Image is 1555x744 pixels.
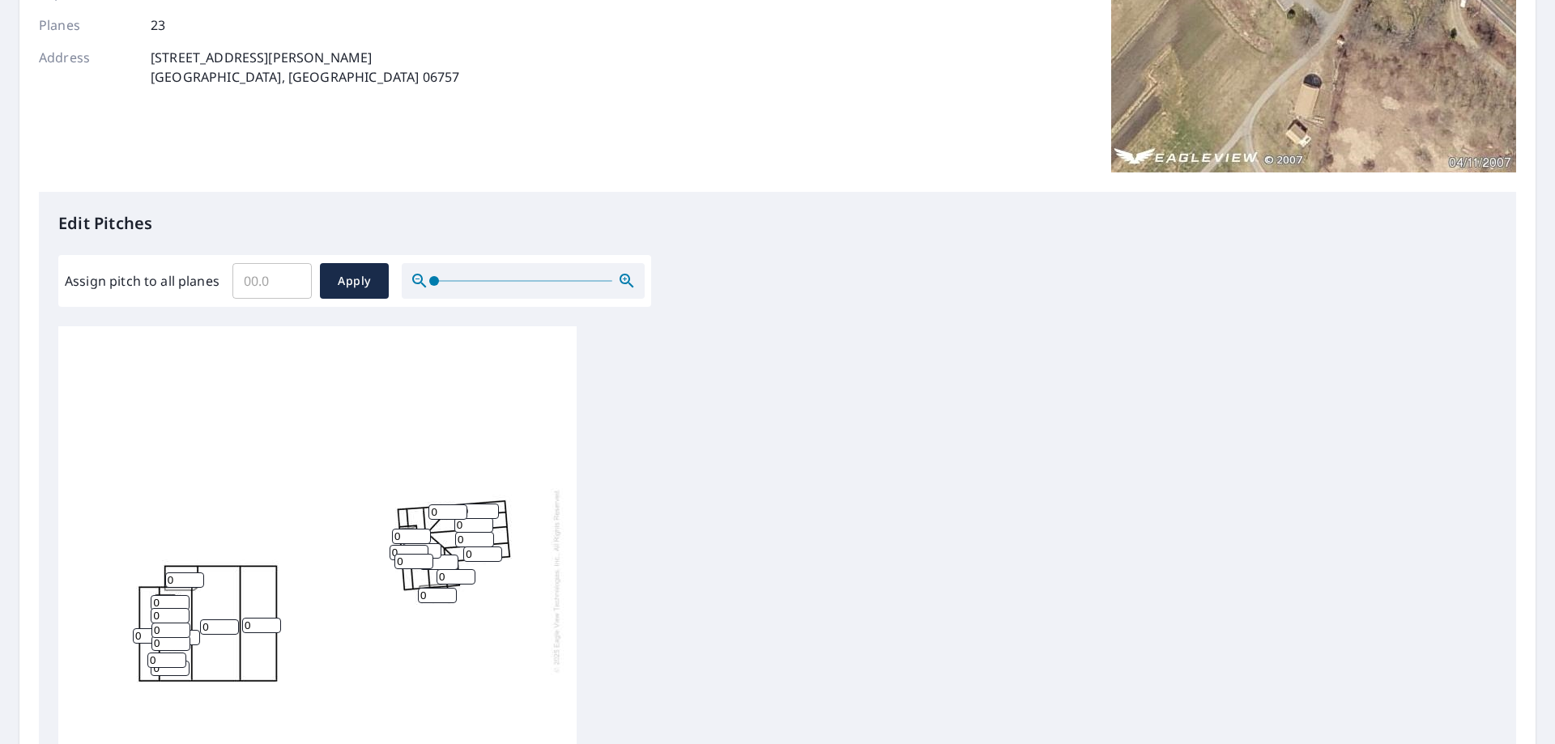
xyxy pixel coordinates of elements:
p: Edit Pitches [58,211,1497,236]
p: Address [39,48,136,87]
p: [STREET_ADDRESS][PERSON_NAME] [GEOGRAPHIC_DATA], [GEOGRAPHIC_DATA] 06757 [151,48,459,87]
p: 23 [151,15,165,35]
button: Apply [320,263,389,299]
p: Planes [39,15,136,35]
label: Assign pitch to all planes [65,271,219,291]
input: 00.0 [232,258,312,304]
span: Apply [333,271,376,291]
